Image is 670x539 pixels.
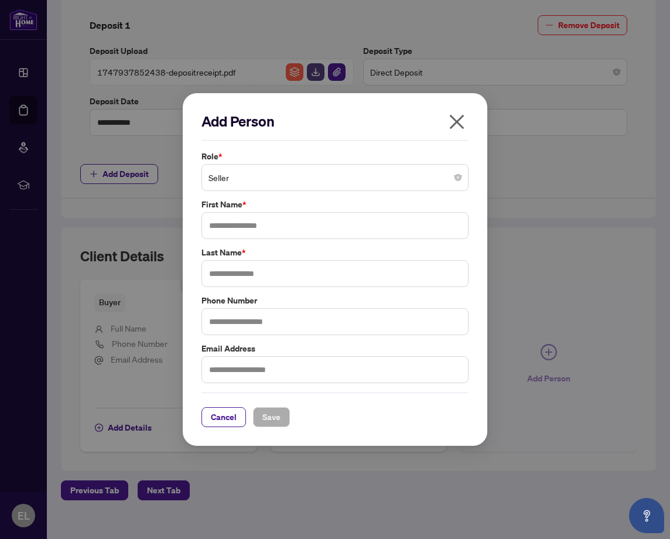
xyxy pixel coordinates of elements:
[629,498,664,533] button: Open asap
[208,166,462,189] span: Seller
[454,174,462,181] span: close-circle
[201,112,469,131] h2: Add Person
[211,408,237,427] span: Cancel
[201,342,469,355] label: Email Address
[201,407,246,427] button: Cancel
[253,407,290,427] button: Save
[201,150,469,163] label: Role
[201,294,469,307] label: Phone Number
[201,246,469,259] label: Last Name
[201,198,469,211] label: First Name
[447,112,466,131] span: close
